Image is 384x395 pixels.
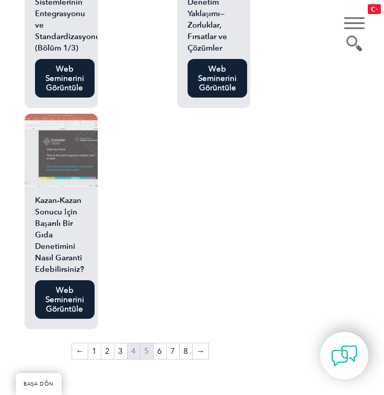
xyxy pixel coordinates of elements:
font: Web Seminerini Görüntüle [45,285,84,314]
img: Kazan-Kazan Sonucu İçin Başarılı Bir Gıda Denetimini Nasıl Garanti Edebilirsiniz? [25,114,98,187]
a: Sayfa 7 [167,343,179,359]
a: Sayfa 5 [141,343,153,359]
a: Web Seminerini Görüntüle [35,280,95,319]
font: 6 [157,346,162,356]
font: 7 [170,346,175,356]
font: 4 [131,346,136,356]
nav: Ürün Sayfalandırma [25,342,256,363]
a: Web Seminerini Görüntüle [188,59,247,98]
span: Sayfa 4 [127,343,140,359]
a: Sayfa 8 [180,343,192,359]
a: Sayfa 3 [114,343,127,359]
a: Web Seminerini Görüntüle [35,59,95,98]
a: Sayfa 6 [154,343,166,359]
a: → [193,343,208,359]
font: Web Seminerini Görüntüle [45,64,84,92]
font: ← [76,346,84,356]
a: Kazan-Kazan Sonucu İçin Başarılı Bir Gıda Denetimini Nasıl Garanti Edebilirsiniz? [25,114,98,275]
font: Kazan-Kazan Sonucu İçin Başarılı Bir Gıda Denetimini Nasıl Garanti Edebilirsiniz? [35,196,84,274]
font: 1 [92,346,97,356]
img: tr [368,4,381,14]
a: Sayfa 2 [101,343,114,359]
font: 2 [105,346,110,356]
a: ← [72,343,88,359]
font: 8 [183,346,188,356]
font: 5 [144,346,149,356]
font: → [196,346,204,356]
font: BAŞA DÖN [24,381,54,387]
font: Web Seminerini Görüntüle [198,64,237,92]
img: contact-chat.png [331,343,357,369]
font: 3 [118,346,123,356]
a: Sayfa 1 [88,343,101,359]
a: BAŞA DÖN [16,373,62,395]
